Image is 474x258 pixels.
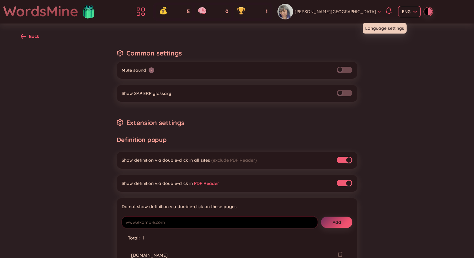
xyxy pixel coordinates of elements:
span: ENG [402,8,417,15]
span: Total : [128,235,140,241]
button: ? [149,67,154,73]
span: Add [333,219,341,225]
img: flashSalesIcon.a7f4f837.png [82,2,95,21]
span: 5 [187,8,190,15]
span: [PERSON_NAME][GEOGRAPHIC_DATA] [295,8,376,15]
a: avatar [277,4,295,19]
div: Language settings [363,23,407,34]
span: setting [117,50,123,56]
span: setting [117,119,123,126]
span: 0 [225,8,229,15]
h2: Common settings [117,48,357,58]
a: Back [21,34,39,40]
div: Show definition via double-click in [122,180,219,187]
div: Mute sound [122,67,146,74]
div: Show SAP ERP glossary [122,90,171,97]
div: Show definition via double-click in all sites [122,157,257,164]
div: Do not show definition via double-click on these pages [122,203,352,210]
div: Back [29,33,39,40]
a: PDF Reader [194,181,219,186]
span: 1 [143,235,144,241]
span: (exclude PDF Reader) [211,157,257,163]
h2: Extension settings [117,118,357,128]
span: 1 [266,8,267,15]
h6: Definition popup [117,135,357,144]
button: Add [321,217,352,228]
img: avatar [277,4,293,19]
input: www.example.com [122,216,318,228]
